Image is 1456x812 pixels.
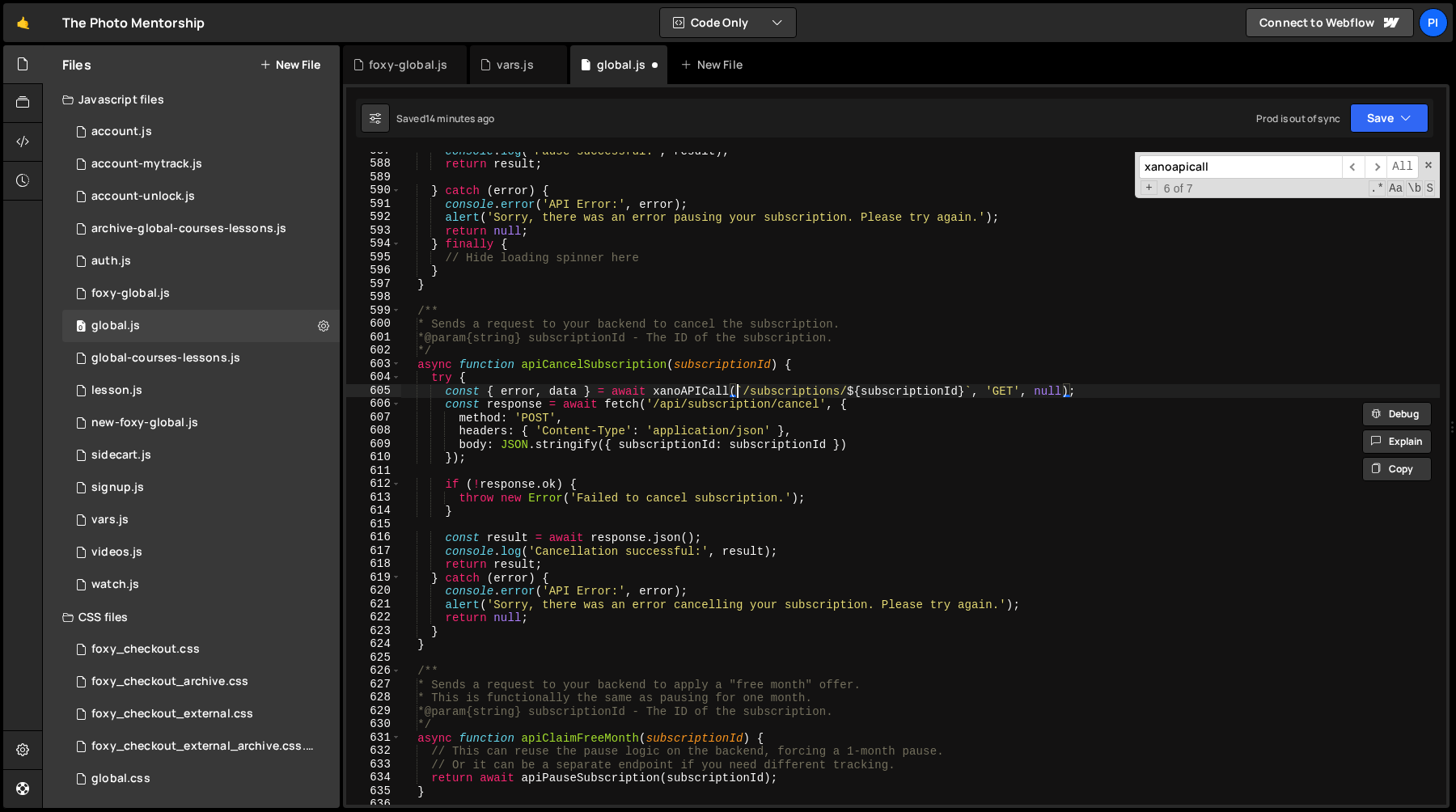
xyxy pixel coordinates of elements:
[369,57,447,73] div: foxy-global.js
[91,157,202,171] div: account-mytrack.js
[680,57,748,73] div: New File
[62,504,340,536] div: 13533/38978.js
[346,744,401,758] div: 632
[346,357,401,371] div: 603
[62,569,340,601] div: 13533/38527.js
[346,331,401,345] div: 601
[346,277,401,291] div: 597
[1139,155,1342,179] input: Search for
[346,624,401,638] div: 623
[62,213,340,245] div: 13533/43968.js
[91,448,151,463] div: sidecart.js
[91,254,131,269] div: auth.js
[1362,402,1432,426] button: Debug
[91,189,195,204] div: account-unlock.js
[91,480,144,495] div: signup.js
[62,730,345,763] div: 13533/44029.css
[91,351,240,366] div: global-courses-lessons.js
[91,707,253,721] div: foxy_checkout_external.css
[91,319,140,333] div: global.js
[1369,180,1386,197] span: RegExp Search
[1386,155,1419,179] span: Alt-Enter
[62,116,340,148] div: 13533/34220.js
[91,772,150,786] div: global.css
[346,557,401,571] div: 618
[1350,104,1428,133] button: Save
[91,513,129,527] div: vars.js
[346,477,401,491] div: 612
[346,264,401,277] div: 596
[346,210,401,224] div: 592
[62,277,340,310] div: 13533/34219.js
[1342,155,1365,179] span: ​
[597,57,645,73] div: global.js
[346,450,401,464] div: 610
[62,148,340,180] div: 13533/38628.js
[346,197,401,211] div: 591
[62,763,340,795] div: 13533/35489.css
[346,518,401,531] div: 615
[91,642,200,657] div: foxy_checkout.css
[346,664,401,678] div: 626
[346,344,401,357] div: 602
[1362,429,1432,454] button: Explain
[660,8,796,37] button: Code Only
[62,439,340,472] div: 13533/43446.js
[91,577,139,592] div: watch.js
[1406,180,1423,197] span: Whole Word Search
[1387,180,1404,197] span: CaseSensitive Search
[346,237,401,251] div: 594
[346,797,401,811] div: 636
[1362,457,1432,481] button: Copy
[76,321,86,334] span: 0
[1419,8,1448,37] a: Pi
[346,731,401,745] div: 631
[346,224,401,238] div: 593
[346,584,401,598] div: 620
[346,251,401,264] div: 595
[346,370,401,384] div: 604
[1424,180,1435,197] span: Search In Selection
[346,491,401,505] div: 613
[91,286,170,301] div: foxy-global.js
[346,438,401,451] div: 609
[346,691,401,704] div: 628
[346,678,401,691] div: 627
[62,698,340,730] div: 13533/38747.css
[346,504,401,518] div: 614
[346,611,401,624] div: 622
[62,374,340,407] div: 13533/35472.js
[346,464,401,478] div: 611
[346,717,401,731] div: 630
[346,571,401,585] div: 619
[346,704,401,718] div: 629
[1365,155,1387,179] span: ​
[91,675,248,689] div: foxy_checkout_archive.css
[62,180,340,213] div: 13533/41206.js
[1246,8,1414,37] a: Connect to Webflow
[425,112,494,125] div: 14 minutes ago
[396,112,494,125] div: Saved
[346,544,401,558] div: 617
[346,157,401,171] div: 588
[62,407,340,439] div: 13533/40053.js
[91,125,152,139] div: account.js
[62,13,205,32] div: The Photo Mentorship
[346,598,401,611] div: 621
[346,411,401,425] div: 607
[62,536,340,569] div: 13533/42246.js
[62,472,340,504] div: 13533/35364.js
[91,416,198,430] div: new-foxy-global.js
[497,57,534,73] div: vars.js
[1256,112,1340,125] div: Prod is out of sync
[91,739,315,754] div: foxy_checkout_external_archive.css.css
[62,666,340,698] div: 13533/44030.css
[346,171,401,184] div: 589
[1141,180,1158,196] span: Toggle Replace mode
[62,56,91,74] h2: Files
[346,384,401,398] div: 605
[62,633,340,666] div: 13533/38507.css
[346,651,401,665] div: 625
[62,342,340,374] div: 13533/35292.js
